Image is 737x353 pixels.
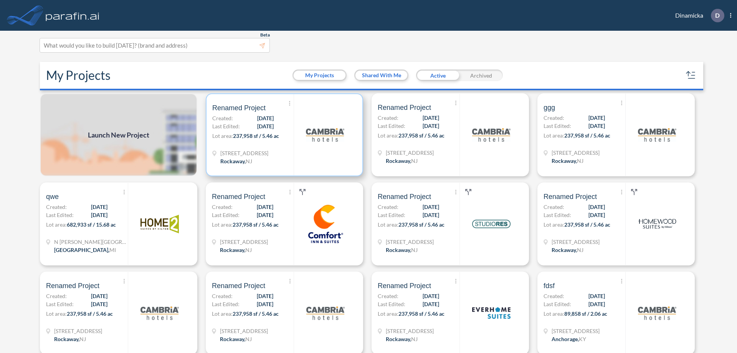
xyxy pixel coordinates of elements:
[588,203,605,211] span: [DATE]
[246,158,252,164] span: NJ
[378,122,405,130] span: Last Edited:
[386,335,418,343] div: Rockaway, NJ
[54,246,116,254] div: Grand Rapids, MI
[386,327,434,335] span: 321 Mt Hope Ave
[715,12,720,19] p: D
[220,238,268,246] span: 321 Mt Hope Ave
[544,132,564,139] span: Lot area:
[212,221,233,228] span: Lot area:
[552,157,583,165] div: Rockaway, NJ
[257,292,273,300] span: [DATE]
[544,203,564,211] span: Created:
[220,327,268,335] span: 321 Mt Hope Ave
[54,335,86,343] div: Rockaway, NJ
[552,335,586,343] div: Anchorage, KY
[411,336,418,342] span: NJ
[378,300,405,308] span: Last Edited:
[46,211,74,219] span: Last Edited:
[398,132,445,139] span: 237,958 sf / 5.46 ac
[386,157,418,165] div: Rockaway, NJ
[423,203,439,211] span: [DATE]
[472,205,511,243] img: logo
[260,32,270,38] span: Beta
[245,336,252,342] span: NJ
[220,158,246,164] span: Rockaway ,
[378,103,431,112] span: Renamed Project
[140,294,179,332] img: logo
[544,103,555,112] span: ggg
[91,203,107,211] span: [DATE]
[588,292,605,300] span: [DATE]
[212,103,266,113] span: Renamed Project
[423,292,439,300] span: [DATE]
[552,247,577,253] span: Rockaway ,
[459,70,503,81] div: Archived
[544,300,571,308] span: Last Edited:
[257,203,273,211] span: [DATE]
[472,294,511,332] img: logo
[46,292,67,300] span: Created:
[220,157,252,165] div: Rockaway, NJ
[40,93,197,176] img: add
[212,281,265,290] span: Renamed Project
[233,310,279,317] span: 237,958 sf / 5.46 ac
[46,281,99,290] span: Renamed Project
[544,114,564,122] span: Created:
[212,310,233,317] span: Lot area:
[552,149,600,157] span: 321 Mt Hope Ave
[423,114,439,122] span: [DATE]
[46,221,67,228] span: Lot area:
[564,132,610,139] span: 237,958 sf / 5.46 ac
[40,93,197,176] a: Launch New Project
[564,310,607,317] span: 89,858 sf / 2.06 ac
[46,300,74,308] span: Last Edited:
[44,8,101,23] img: logo
[378,281,431,290] span: Renamed Project
[212,192,265,201] span: Renamed Project
[544,221,564,228] span: Lot area:
[220,246,252,254] div: Rockaway, NJ
[233,133,279,139] span: 237,958 sf / 5.46 ac
[564,221,610,228] span: 237,958 sf / 5.46 ac
[588,122,605,130] span: [DATE]
[544,122,571,130] span: Last Edited:
[355,71,407,80] button: Shared With Me
[378,310,398,317] span: Lot area:
[257,114,274,122] span: [DATE]
[212,203,233,211] span: Created:
[220,149,268,157] span: 321 Mt Hope Ave
[544,292,564,300] span: Created:
[386,247,411,253] span: Rockaway ,
[54,238,127,246] span: N Wyndham Hill Dr NE
[88,130,149,140] span: Launch New Project
[306,116,344,154] img: logo
[79,336,86,342] span: NJ
[212,122,240,130] span: Last Edited:
[638,294,676,332] img: logo
[212,133,233,139] span: Lot area:
[46,203,67,211] span: Created:
[638,116,676,154] img: logo
[423,211,439,219] span: [DATE]
[46,310,67,317] span: Lot area:
[423,122,439,130] span: [DATE]
[109,247,116,253] span: MI
[411,247,418,253] span: NJ
[398,310,445,317] span: 237,958 sf / 5.46 ac
[638,205,676,243] img: logo
[220,335,252,343] div: Rockaway, NJ
[552,327,600,335] span: 1899 Evergreen Rd
[577,157,583,164] span: NJ
[306,205,345,243] img: logo
[552,238,600,246] span: 321 Mt Hope Ave
[212,300,240,308] span: Last Edited:
[378,114,398,122] span: Created:
[306,294,345,332] img: logo
[411,157,418,164] span: NJ
[378,192,431,201] span: Renamed Project
[398,221,445,228] span: 237,958 sf / 5.46 ac
[378,211,405,219] span: Last Edited:
[544,281,555,290] span: fdsf
[54,327,102,335] span: 321 Mt Hope Ave
[552,157,577,164] span: Rockaway ,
